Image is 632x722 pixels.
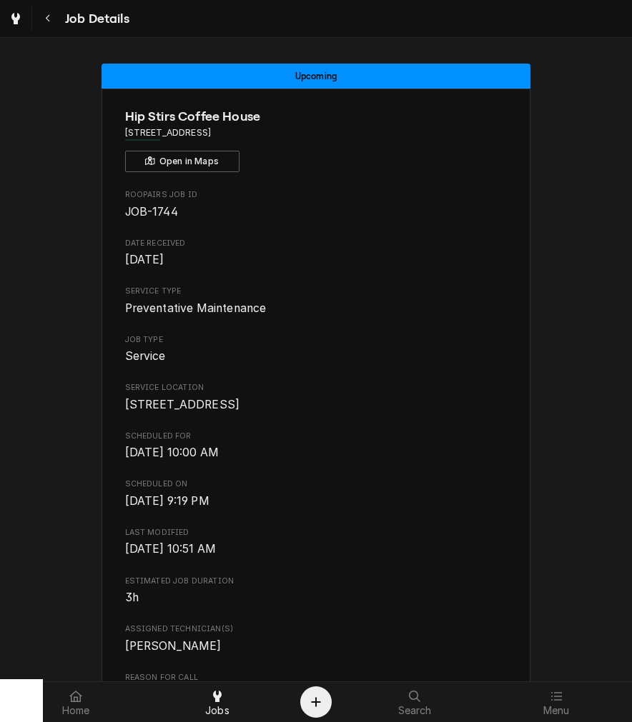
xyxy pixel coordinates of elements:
span: Estimated Job Duration [125,589,508,606]
span: [STREET_ADDRESS] [125,398,240,411]
span: Upcoming [295,71,337,81]
div: Estimated Job Duration [125,576,508,606]
div: Status [102,64,530,89]
span: [DATE] 10:51 AM [125,542,216,556]
div: Assigned Technician(s) [125,623,508,654]
div: Service Type [125,286,508,316]
span: [DATE] 9:19 PM [125,494,209,508]
div: Roopairs Job ID [125,189,508,220]
button: Open in Maps [125,151,240,172]
div: Scheduled For [125,431,508,461]
div: Reason For Call [125,672,508,703]
span: Scheduled For [125,431,508,442]
button: Navigate back [35,6,61,31]
span: Scheduled On [125,478,508,490]
span: Menu [543,705,570,716]
span: Date Received [125,238,508,249]
div: Client Information [125,107,508,172]
span: Scheduled On [125,493,508,510]
span: [DATE] 10:00 AM [125,446,219,459]
a: Home [6,685,146,719]
span: [DATE] [125,253,164,266]
span: Jobs [205,705,229,716]
span: Name [125,107,508,126]
div: Scheduled On [125,478,508,509]
span: Job Type [125,348,508,365]
span: Assigned Technician(s) [125,638,508,655]
div: Job Type [125,334,508,365]
span: Job Details [61,9,129,29]
span: Roopairs Job ID [125,204,508,221]
div: Date Received [125,238,508,269]
span: Date Received [125,251,508,269]
span: Preventative Maintenance [125,301,267,315]
span: Scheduled For [125,444,508,461]
span: Service Type [125,300,508,317]
span: Home [62,705,90,716]
span: Service Type [125,286,508,297]
span: Job Type [125,334,508,346]
a: Search [345,685,485,719]
span: JOB-1744 [125,205,178,219]
div: Service Location [125,382,508,413]
span: Service [125,349,166,363]
span: Service Location [125,382,508,393]
span: Address [125,126,508,139]
span: Reason For Call [125,672,508,683]
div: Last Modified [125,527,508,558]
span: Service Location [125,396,508,413]
a: Jobs [147,685,287,719]
span: 3h [125,591,139,604]
span: Last Modified [125,527,508,538]
span: Estimated Job Duration [125,576,508,587]
span: Last Modified [125,541,508,558]
a: Menu [486,685,626,719]
span: Assigned Technician(s) [125,623,508,635]
button: Create Object [300,686,332,718]
span: Roopairs Job ID [125,189,508,201]
a: Go to Jobs [3,6,29,31]
span: Search [398,705,432,716]
span: [PERSON_NAME] [125,639,222,653]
